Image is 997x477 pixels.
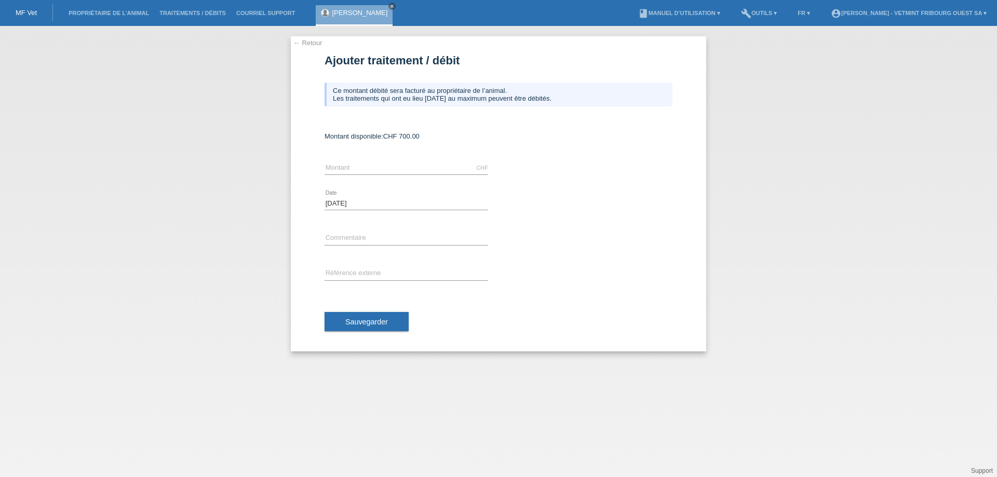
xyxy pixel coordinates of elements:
[383,132,420,140] span: CHF 700.00
[325,54,672,67] h1: Ajouter traitement / débit
[792,10,815,16] a: FR ▾
[638,8,649,19] i: book
[388,3,396,10] a: close
[741,8,751,19] i: build
[633,10,725,16] a: bookManuel d’utilisation ▾
[389,4,395,9] i: close
[332,9,387,17] a: [PERSON_NAME]
[63,10,154,16] a: Propriétaire de l’animal
[325,132,672,140] div: Montant disponible:
[476,165,488,171] div: CHF
[231,10,300,16] a: Courriel Support
[826,10,992,16] a: account_circle[PERSON_NAME] - Vetmint Fribourg Ouest SA ▾
[971,467,993,474] a: Support
[736,10,782,16] a: buildOutils ▾
[831,8,841,19] i: account_circle
[325,312,409,332] button: Sauvegarder
[293,39,322,47] a: ← Retour
[16,9,37,17] a: MF Vet
[154,10,231,16] a: Traitements / débits
[345,318,388,326] span: Sauvegarder
[325,83,672,106] div: Ce montant débité sera facturé au propriétaire de l’animal. Les traitements qui ont eu lieu [DATE...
